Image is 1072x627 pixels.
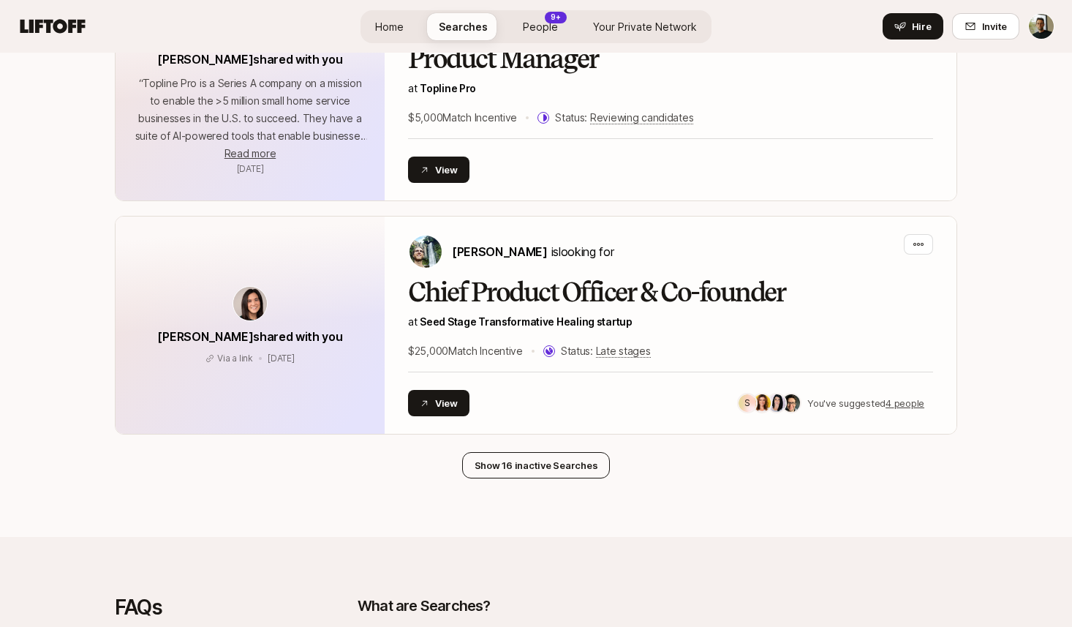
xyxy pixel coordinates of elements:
span: People [523,19,558,34]
p: Status: [555,109,693,127]
img: 08938710_5e53_4786_a421_614420336915.jpg [782,394,800,412]
p: Status: [561,342,651,360]
a: Topline Pro [420,82,476,94]
span: Invite [982,19,1007,34]
h2: Product Manager [408,45,933,74]
p: at [408,313,933,331]
a: People9+ [511,13,570,40]
span: November 7, 2024 7:07am [237,163,264,174]
span: Read more [224,147,276,159]
span: [PERSON_NAME] shared with you [157,52,342,67]
p: What are Searches? [358,596,491,616]
span: Searches [439,19,488,34]
img: avatar-url [233,287,267,320]
u: 4 people [886,397,924,409]
span: Late stages [596,345,651,358]
a: Your Private Network [581,13,709,40]
p: at [408,80,933,97]
span: January 10, 2024 8:49pm [268,353,295,364]
h2: Chief Product Officer & Co-founder [408,278,933,307]
p: “ Topline Pro is a Series A company on a mission to enable the >5 million small home service busi... [133,75,367,145]
span: Hire [912,19,932,34]
p: Via a link [217,352,253,365]
button: View [408,390,469,416]
button: Hire [883,13,943,40]
img: 9a2545cc_c9d9_4a1c_8fc2_af34efa21f88.jpg [768,394,785,412]
img: Carter Cleveland [409,236,442,268]
span: Reviewing candidates [590,111,693,124]
img: 36d0ea6b_063b_440e_8114_62dd6f9fa89d.jpg [753,394,771,412]
span: Home [375,19,404,34]
span: You've suggested [807,397,886,409]
span: [PERSON_NAME] [452,244,548,259]
button: Read more [224,145,276,162]
img: Kevin Twohy [1029,14,1054,39]
button: Show 16 inactive Searches [462,452,611,478]
button: View [408,157,469,183]
a: Searches [427,13,499,40]
button: Kevin Twohy [1028,13,1054,40]
p: $25,000 Match Incentive [408,342,523,360]
span: Your Private Network [593,19,697,34]
p: is looking for [452,242,614,261]
button: Invite [952,13,1019,40]
p: 9+ [551,12,561,23]
p: S [744,394,750,412]
span: Seed Stage Transformative Healing startup [420,315,633,328]
span: [PERSON_NAME] shared with you [157,329,342,344]
p: $5,000 Match Incentive [408,109,517,127]
a: Home [363,13,415,40]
